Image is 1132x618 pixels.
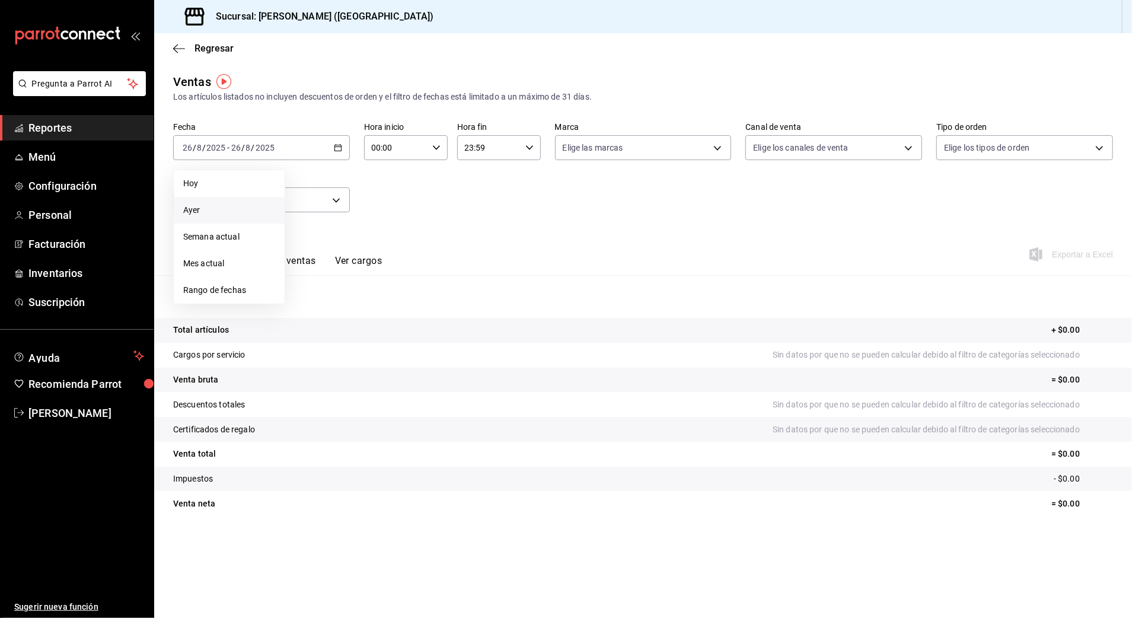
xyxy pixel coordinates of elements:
label: Tipo de orden [936,123,1113,132]
span: Semana actual [183,231,275,243]
p: Cargos por servicio [173,349,245,361]
p: Total artículos [173,324,229,336]
p: Impuestos [173,473,213,485]
input: -- [231,143,241,152]
p: Descuentos totales [173,399,245,411]
span: Mes actual [183,257,275,270]
div: navigation tabs [192,255,382,275]
span: - [227,143,229,152]
input: -- [196,143,202,152]
p: Venta bruta [173,374,218,386]
span: Sugerir nueva función [14,601,144,613]
span: Rango de fechas [183,284,275,297]
h3: Sucursal: [PERSON_NAME] ([GEOGRAPHIC_DATA]) [206,9,434,24]
p: = $0.00 [1051,374,1113,386]
button: open_drawer_menu [130,31,140,40]
span: Suscripción [28,294,144,310]
input: -- [245,143,251,152]
span: Ayuda [28,349,129,363]
span: Facturación [28,236,144,252]
p: Venta total [173,448,216,460]
p: Certificados de regalo [173,423,255,436]
span: Pregunta a Parrot AI [32,78,127,90]
button: Regresar [173,43,234,54]
label: Hora inicio [364,123,448,132]
span: Ayer [183,204,275,216]
span: / [251,143,255,152]
span: Elige los tipos de orden [944,142,1029,154]
span: Configuración [28,178,144,194]
span: Regresar [194,43,234,54]
p: = $0.00 [1051,498,1113,510]
p: = $0.00 [1051,448,1113,460]
p: Sin datos por que no se pueden calcular debido al filtro de categorías seleccionado [773,399,1113,411]
span: Elige las marcas [563,142,623,154]
span: / [193,143,196,152]
input: ---- [255,143,275,152]
span: / [241,143,245,152]
label: Hora fin [457,123,541,132]
span: Elige los canales de venta [753,142,848,154]
p: - $0.00 [1054,473,1113,485]
label: Fecha [173,123,350,132]
input: -- [182,143,193,152]
img: Tooltip marker [216,74,231,89]
p: + $0.00 [1051,324,1113,336]
span: Personal [28,207,144,223]
span: Inventarios [28,265,144,281]
div: Ventas [173,73,211,91]
p: Venta neta [173,498,215,510]
button: Pregunta a Parrot AI [13,71,146,96]
p: Resumen [173,289,1113,304]
span: [PERSON_NAME] [28,405,144,421]
span: Menú [28,149,144,165]
span: Reportes [28,120,144,136]
p: Sin datos por que no se pueden calcular debido al filtro de categorías seleccionado [773,349,1113,361]
input: ---- [206,143,226,152]
button: Ver ventas [269,255,316,275]
label: Canal de venta [745,123,922,132]
div: Los artículos listados no incluyen descuentos de orden y el filtro de fechas está limitado a un m... [173,91,1113,103]
span: Hoy [183,177,275,190]
label: Marca [555,123,732,132]
a: Pregunta a Parrot AI [8,86,146,98]
span: Recomienda Parrot [28,376,144,392]
p: Sin datos por que no se pueden calcular debido al filtro de categorías seleccionado [773,423,1113,436]
span: / [202,143,206,152]
button: Ver cargos [335,255,382,275]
